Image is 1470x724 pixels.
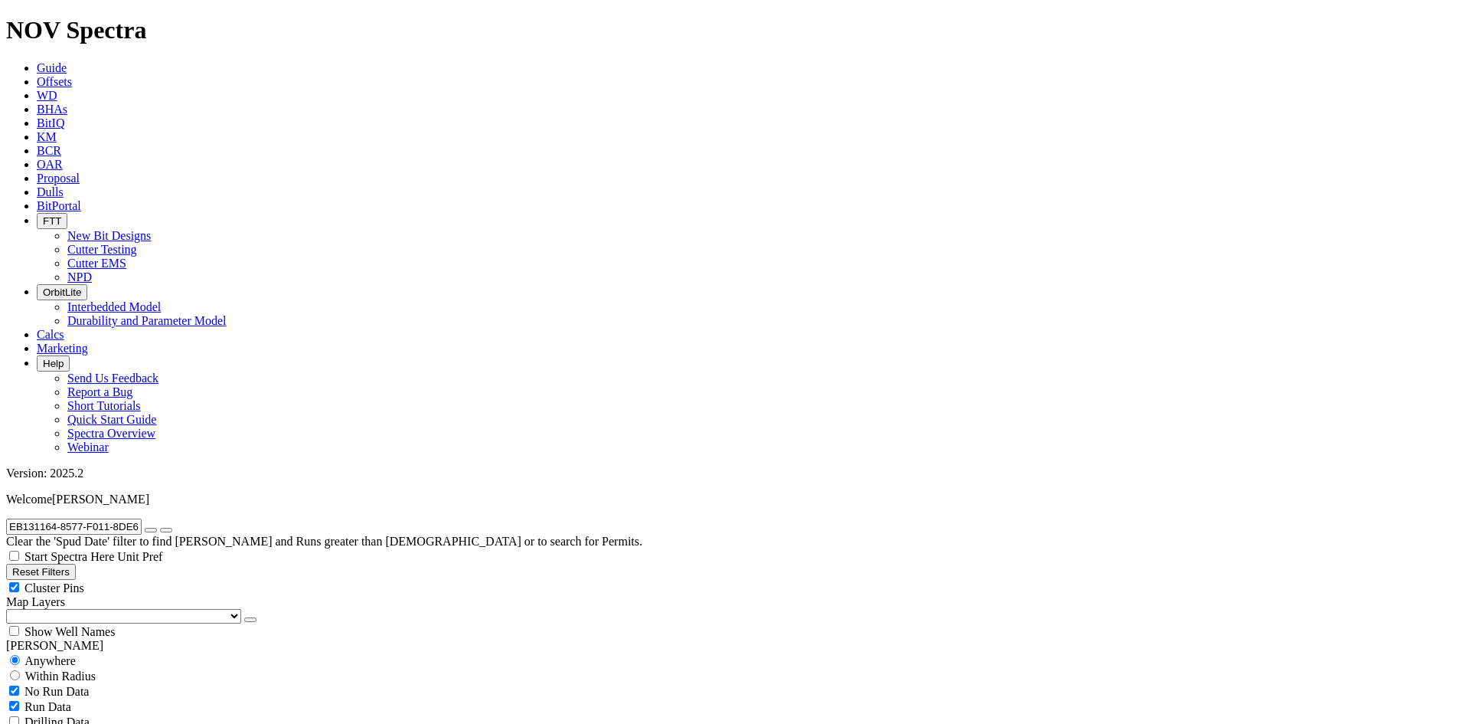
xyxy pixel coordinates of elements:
[37,116,64,129] a: BitIQ
[37,355,70,372] button: Help
[67,372,158,385] a: Send Us Feedback
[6,519,142,535] input: Search
[43,287,81,298] span: OrbitLite
[37,199,81,212] a: BitPortal
[24,685,89,698] span: No Run Data
[67,399,141,412] a: Short Tutorials
[9,551,19,561] input: Start Spectra Here
[37,342,88,355] a: Marketing
[37,89,57,102] a: WD
[24,700,71,713] span: Run Data
[37,144,61,157] a: BCR
[37,213,67,229] button: FTT
[43,215,61,227] span: FTT
[67,243,137,256] a: Cutter Testing
[67,300,161,313] a: Interbedded Model
[24,625,115,638] span: Show Well Names
[37,103,67,116] a: BHAs
[24,581,84,595] span: Cluster Pins
[67,270,92,283] a: NPD
[37,284,87,300] button: OrbitLite
[37,158,63,171] a: OAR
[52,493,149,506] span: [PERSON_NAME]
[67,413,156,426] a: Quick Start Guide
[6,639,1464,653] div: [PERSON_NAME]
[24,654,76,667] span: Anywhere
[6,564,76,580] button: Reset Filters
[67,229,151,242] a: New Bit Designs
[67,257,126,270] a: Cutter EMS
[25,670,96,683] span: Within Radius
[6,535,642,548] span: Clear the 'Spud Date' filter to find [PERSON_NAME] and Runs greater than [DEMOGRAPHIC_DATA] or to...
[43,358,64,369] span: Help
[37,328,64,341] a: Calcs
[6,595,65,608] span: Map Layers
[37,61,67,74] a: Guide
[67,385,132,398] a: Report a Bug
[37,185,64,198] a: Dulls
[6,16,1464,44] h1: NOV Spectra
[24,550,114,563] span: Start Spectra Here
[67,427,155,440] a: Spectra Overview
[117,550,162,563] span: Unit Pref
[67,441,109,454] a: Webinar
[37,75,72,88] a: Offsets
[67,314,227,327] a: Durability and Parameter Model
[37,172,80,185] a: Proposal
[6,493,1464,506] p: Welcome
[6,467,1464,480] div: Version: 2025.2
[37,130,57,143] a: KM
